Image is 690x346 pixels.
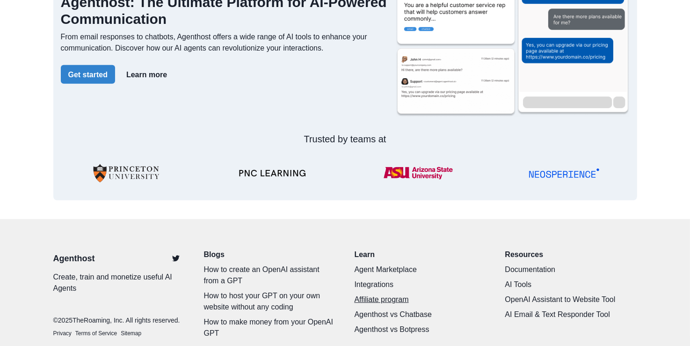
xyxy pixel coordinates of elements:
a: Sitemap [121,329,141,338]
img: University-of-Princeton-Logo.png [91,154,161,193]
button: Get started [61,65,115,84]
p: Resources [505,249,637,260]
a: How to host your GPT on your own website without any coding [204,290,336,313]
p: © 2025 TheRoaming, Inc. All rights reserved. [53,316,185,325]
a: Agent Marketplace [355,264,487,275]
img: PNC-LEARNING-Logo-v2.1.webp [237,169,307,177]
button: Learn more [119,65,174,84]
a: Agenthost [53,252,95,265]
a: AI Email & Text Responder Tool [505,309,637,320]
a: Agenthost vs Chatbase [355,309,487,320]
a: Integrations [355,279,487,290]
p: Create, train and monetize useful AI Agents [53,272,185,294]
a: How to create an OpenAI assistant from a GPT [204,264,336,287]
a: Agenthost vs Botpress [355,324,487,335]
img: ASU-Logo.png [383,154,453,193]
p: From email responses to chatbots, Agenthost offers a wide range of AI tools to enhance your commu... [61,31,388,54]
p: Trusted by teams at [61,132,630,146]
a: Affiliate program [355,294,487,305]
a: Terms of Service [75,329,117,338]
a: How to make money from your OpenAI GPT [204,317,336,339]
a: Blogs [204,249,336,260]
a: Documentation [505,264,637,275]
a: OpenAI Assistant to Website Tool [505,294,637,305]
p: Learn [355,249,487,260]
a: Twitter [167,249,185,268]
img: NSP_Logo_Blue.svg [529,169,599,178]
a: Privacy [53,329,72,338]
a: AI Tools [505,279,637,290]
